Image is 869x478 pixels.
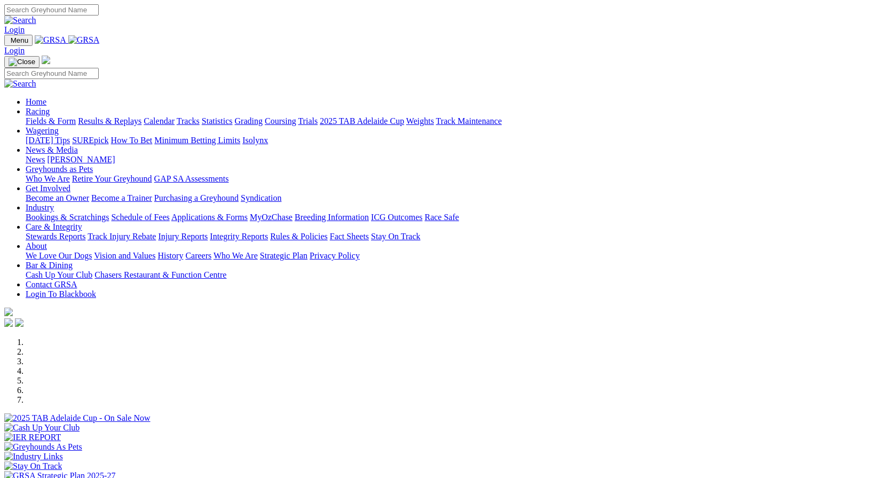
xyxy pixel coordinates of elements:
[26,126,59,135] a: Wagering
[26,145,78,154] a: News & Media
[26,289,96,299] a: Login To Blackbook
[26,164,93,174] a: Greyhounds as Pets
[26,232,865,241] div: Care & Integrity
[47,155,115,164] a: [PERSON_NAME]
[91,193,152,202] a: Become a Trainer
[260,251,307,260] a: Strategic Plan
[26,222,82,231] a: Care & Integrity
[4,56,39,68] button: Toggle navigation
[4,461,62,471] img: Stay On Track
[26,213,109,222] a: Bookings & Scratchings
[42,56,50,64] img: logo-grsa-white.png
[26,232,85,241] a: Stewards Reports
[4,433,61,442] img: IER REPORT
[4,15,36,25] img: Search
[68,35,100,45] img: GRSA
[26,241,47,250] a: About
[26,116,865,126] div: Racing
[15,318,23,327] img: twitter.svg
[4,413,151,423] img: 2025 TAB Adelaide Cup - On Sale Now
[210,232,268,241] a: Integrity Reports
[26,251,865,261] div: About
[436,116,502,126] a: Track Maintenance
[26,270,92,279] a: Cash Up Your Club
[4,4,99,15] input: Search
[111,213,169,222] a: Schedule of Fees
[242,136,268,145] a: Isolynx
[4,318,13,327] img: facebook.svg
[26,116,76,126] a: Fields & Form
[177,116,200,126] a: Tracks
[250,213,293,222] a: MyOzChase
[144,116,175,126] a: Calendar
[330,232,369,241] a: Fact Sheets
[371,232,420,241] a: Stay On Track
[26,174,865,184] div: Greyhounds as Pets
[26,155,45,164] a: News
[4,68,99,79] input: Search
[35,35,66,45] img: GRSA
[26,213,865,222] div: Industry
[111,136,153,145] a: How To Bet
[158,232,208,241] a: Injury Reports
[171,213,248,222] a: Applications & Forms
[26,203,54,212] a: Industry
[78,116,141,126] a: Results & Replays
[26,251,92,260] a: We Love Our Dogs
[265,116,296,126] a: Coursing
[4,452,63,461] img: Industry Links
[154,174,229,183] a: GAP SA Assessments
[26,174,70,183] a: Who We Are
[26,97,46,106] a: Home
[270,232,328,241] a: Rules & Policies
[9,58,35,66] img: Close
[371,213,422,222] a: ICG Outcomes
[310,251,360,260] a: Privacy Policy
[202,116,233,126] a: Statistics
[26,193,865,203] div: Get Involved
[4,308,13,316] img: logo-grsa-white.png
[26,280,77,289] a: Contact GRSA
[72,136,108,145] a: SUREpick
[4,46,25,55] a: Login
[424,213,459,222] a: Race Safe
[26,107,50,116] a: Racing
[26,136,865,145] div: Wagering
[295,213,369,222] a: Breeding Information
[26,155,865,164] div: News & Media
[26,270,865,280] div: Bar & Dining
[26,261,73,270] a: Bar & Dining
[4,79,36,89] img: Search
[94,251,155,260] a: Vision and Values
[26,136,70,145] a: [DATE] Tips
[94,270,226,279] a: Chasers Restaurant & Function Centre
[154,136,240,145] a: Minimum Betting Limits
[154,193,239,202] a: Purchasing a Greyhound
[241,193,281,202] a: Syndication
[4,442,82,452] img: Greyhounds As Pets
[235,116,263,126] a: Grading
[26,193,89,202] a: Become an Owner
[214,251,258,260] a: Who We Are
[4,423,80,433] img: Cash Up Your Club
[4,25,25,34] a: Login
[185,251,211,260] a: Careers
[26,184,70,193] a: Get Involved
[298,116,318,126] a: Trials
[11,36,28,44] span: Menu
[157,251,183,260] a: History
[406,116,434,126] a: Weights
[88,232,156,241] a: Track Injury Rebate
[72,174,152,183] a: Retire Your Greyhound
[4,35,33,46] button: Toggle navigation
[320,116,404,126] a: 2025 TAB Adelaide Cup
